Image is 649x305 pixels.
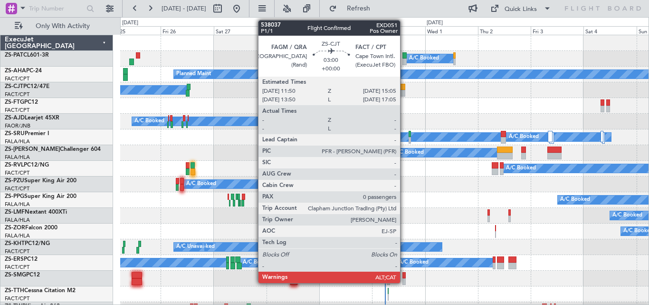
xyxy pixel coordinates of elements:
div: A/C Booked [186,177,216,191]
span: Refresh [339,5,379,12]
a: FACT/CPT [5,91,29,98]
a: ZS-PZUSuper King Air 200 [5,178,76,184]
span: ZS-ZOR [5,225,25,231]
a: ZS-SMGPC12 [5,272,40,278]
a: ZS-AJDLearjet 45XR [5,115,59,121]
a: FALA/HLA [5,201,30,208]
a: FALA/HLA [5,138,30,145]
a: ZS-LMFNextant 400XTi [5,209,67,215]
div: A/C Booked [134,114,164,128]
a: FACT/CPT [5,75,29,82]
span: ZS-TTH [5,288,24,294]
a: FACT/CPT [5,185,29,192]
div: A/C Booked [399,256,429,270]
div: Mon 29 [319,26,372,35]
div: A/C Booked [394,146,424,160]
span: ZS-CJT [5,84,23,89]
div: Sat 27 [214,26,267,35]
span: ZS-SMG [5,272,26,278]
span: ZS-PZU [5,178,24,184]
div: Tue 30 [372,26,425,35]
a: ZS-AHAPC-24 [5,68,42,74]
a: ZS-SRUPremier I [5,131,49,137]
a: ZS-PATCL601-3R [5,52,49,58]
span: ZS-ERS [5,256,24,262]
a: ZS-PPGSuper King Air 200 [5,194,76,199]
button: Quick Links [486,1,556,16]
span: ZS-PAT [5,52,23,58]
a: ZS-ERSPC12 [5,256,38,262]
div: [DATE] [122,19,138,27]
div: A/C Booked [509,130,539,144]
span: ZS-[PERSON_NAME] [5,147,60,152]
div: A/C Booked [349,240,379,254]
div: [DATE] [427,19,443,27]
div: A/C Booked [343,130,373,144]
a: FACT/CPT [5,107,29,114]
span: ZS-RVL [5,162,24,168]
div: A/C Booked [344,146,373,160]
div: Wed 1 [425,26,478,35]
button: Only With Activity [10,19,103,34]
div: A/C Booked [506,161,536,176]
a: FACT/CPT [5,295,29,302]
div: Quick Links [505,5,537,14]
button: Refresh [324,1,382,16]
div: A/C Unavailable [176,240,216,254]
span: ZS-PPG [5,194,24,199]
div: Thu 2 [478,26,531,35]
div: A/C Booked [560,193,590,207]
span: Only With Activity [25,23,100,30]
a: ZS-[PERSON_NAME]Challenger 604 [5,147,101,152]
a: ZS-RVLPC12/NG [5,162,49,168]
a: ZS-CJTPC12/47E [5,84,49,89]
a: ZS-TTHCessna Citation M2 [5,288,76,294]
div: A/C Booked [409,51,439,66]
a: FACT/CPT [5,264,29,271]
div: Sun 28 [267,26,319,35]
a: ZS-ZORFalcon 2000 [5,225,57,231]
div: Thu 25 [108,26,161,35]
div: Planned Maint [176,67,211,81]
span: ZS-LMF [5,209,25,215]
a: FACT/CPT [5,248,29,255]
span: [DATE] - [DATE] [162,4,206,13]
span: ZS-AJD [5,115,25,121]
a: FALA/HLA [5,154,30,161]
span: ZS-FTG [5,99,24,105]
span: ZS-KHT [5,241,25,246]
a: FALA/HLA [5,216,30,224]
a: FAOR/JNB [5,122,30,129]
span: ZS-SRU [5,131,25,137]
div: A/C Booked [612,208,642,223]
div: Fri 26 [161,26,213,35]
a: FALA/HLA [5,232,30,239]
div: Fri 3 [531,26,583,35]
div: Sat 4 [583,26,636,35]
a: ZS-FTGPC12 [5,99,38,105]
a: ZS-KHTPC12/NG [5,241,50,246]
div: A/C Booked [243,256,273,270]
a: FACT/CPT [5,169,29,177]
input: Trip Number [29,1,84,16]
span: ZS-AHA [5,68,26,74]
